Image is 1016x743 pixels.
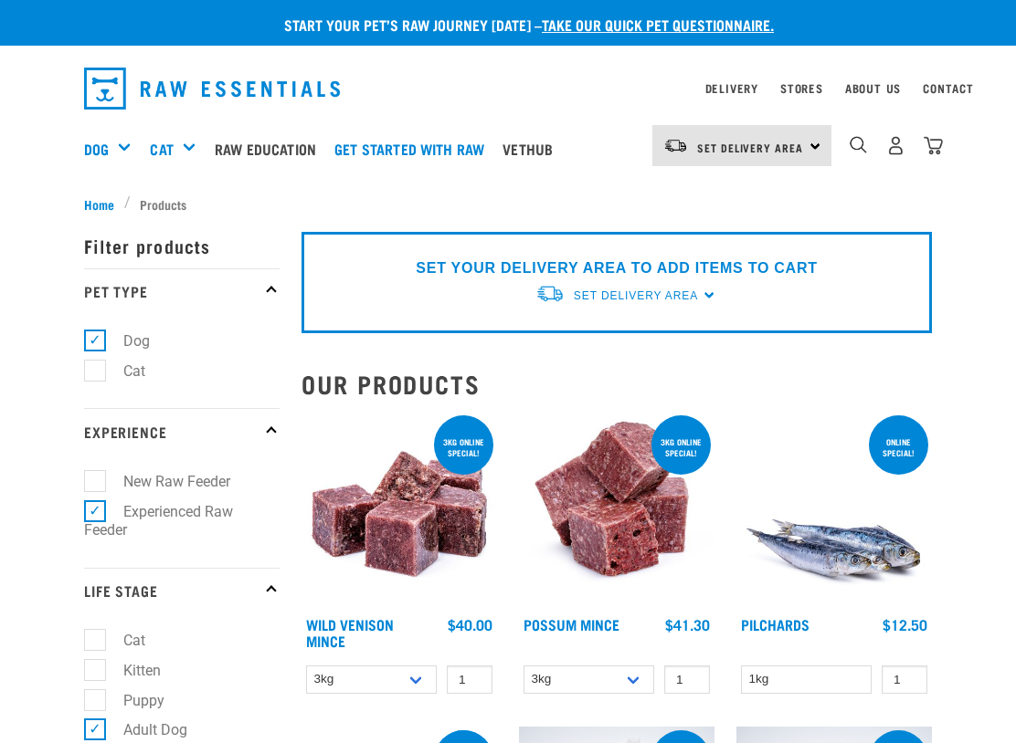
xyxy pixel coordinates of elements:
[84,194,114,214] span: Home
[705,85,758,91] a: Delivery
[306,620,394,644] a: Wild Venison Mince
[84,268,280,314] p: Pet Type
[869,428,928,466] div: ONLINE SPECIAL!
[94,689,172,712] label: Puppy
[574,289,698,302] span: Set Delivery Area
[84,194,932,214] nav: breadcrumbs
[84,194,124,214] a: Home
[84,223,280,268] p: Filter products
[447,665,492,694] input: 1
[302,412,497,607] img: Pile Of Cubed Wild Venison Mince For Pets
[69,60,947,117] nav: dropdown navigation
[84,408,280,454] p: Experience
[697,144,803,151] span: Set Delivery Area
[210,112,330,185] a: Raw Education
[924,136,943,155] img: home-icon@2x.png
[498,112,566,185] a: Vethub
[84,568,280,613] p: Life Stage
[886,136,905,155] img: user.png
[84,68,340,110] img: Raw Essentials Logo
[524,620,619,628] a: Possum Mince
[448,616,492,633] div: $40.00
[302,370,932,398] h2: Our Products
[84,500,233,542] label: Experienced Raw Feeder
[330,112,498,185] a: Get started with Raw
[94,360,153,382] label: Cat
[84,138,109,160] a: Dog
[519,412,714,607] img: 1102 Possum Mince 01
[883,616,927,633] div: $12.50
[434,428,493,466] div: 3kg online special!
[741,620,810,628] a: Pilchards
[535,284,565,303] img: van-moving.png
[94,659,168,682] label: Kitten
[665,616,710,633] div: $41.30
[663,138,688,154] img: van-moving.png
[416,257,817,279] p: SET YOUR DELIVERY AREA TO ADD ITEMS TO CART
[94,629,153,652] label: Cat
[780,85,823,91] a: Stores
[542,20,774,28] a: take our quick pet questionnaire.
[923,85,974,91] a: Contact
[651,428,711,466] div: 3kg online special!
[94,330,157,352] label: Dog
[736,412,932,607] img: Four Whole Pilchards
[845,85,901,91] a: About Us
[94,718,195,741] label: Adult Dog
[94,470,238,493] label: New Raw Feeder
[882,665,927,694] input: 1
[664,665,710,694] input: 1
[850,136,867,153] img: home-icon-1@2x.png
[150,138,173,160] a: Cat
